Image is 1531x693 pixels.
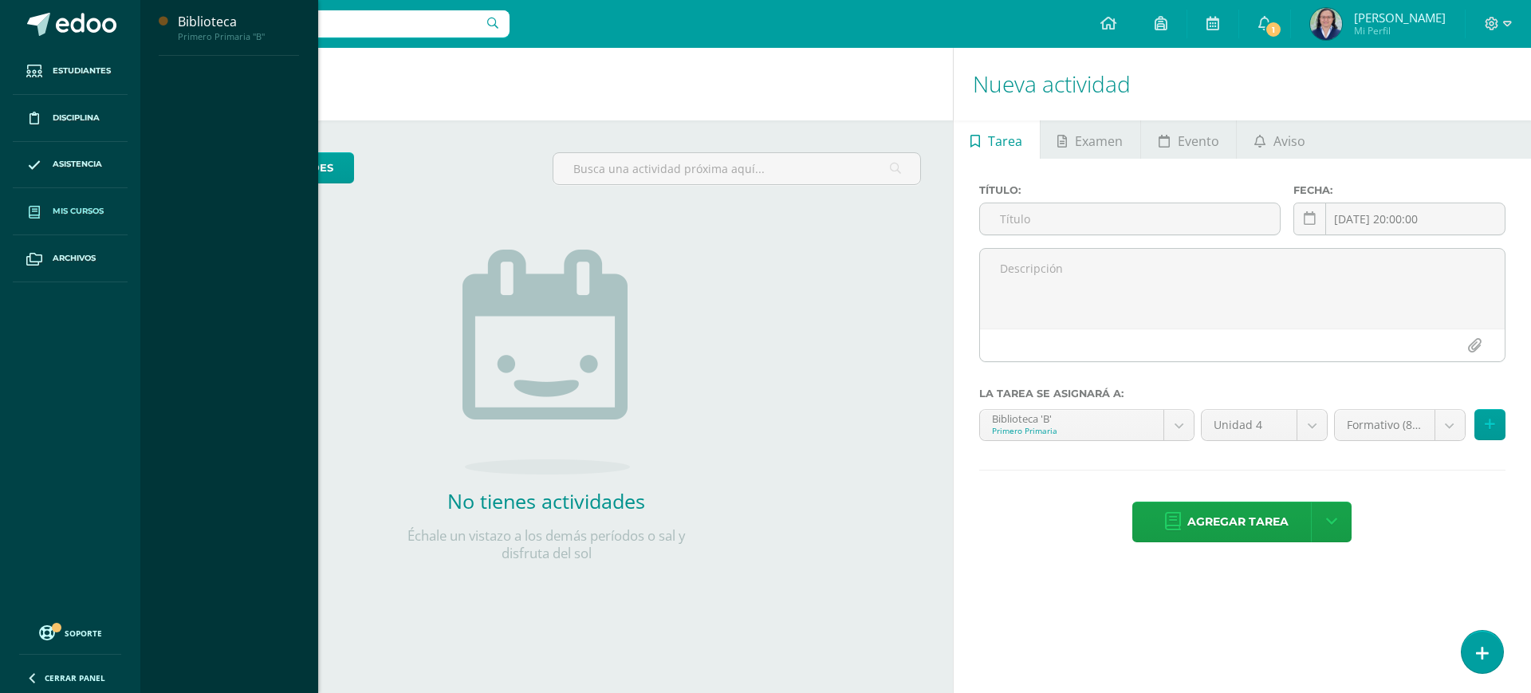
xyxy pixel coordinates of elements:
[992,425,1151,436] div: Primero Primaria
[954,120,1040,159] a: Tarea
[13,142,128,189] a: Asistencia
[1178,122,1219,160] span: Evento
[1214,410,1285,440] span: Unidad 4
[980,203,1281,234] input: Título
[19,621,121,643] a: Soporte
[988,122,1022,160] span: Tarea
[1310,8,1342,40] img: b70cd412f2b01b862447bda25ceab0f5.png
[980,410,1194,440] a: Biblioteca 'B'Primero Primaria
[13,48,128,95] a: Estudiantes
[1202,410,1327,440] a: Unidad 4
[178,13,299,42] a: BibliotecaPrimero Primaria "B"
[387,527,706,562] p: Échale un vistazo a los demás períodos o sal y disfruta del sol
[1187,502,1289,541] span: Agregar tarea
[387,487,706,514] h2: No tienes actividades
[992,410,1151,425] div: Biblioteca 'B'
[159,48,934,120] h1: Actividades
[979,388,1505,400] label: La tarea se asignará a:
[1354,24,1446,37] span: Mi Perfil
[13,235,128,282] a: Archivos
[1335,410,1465,440] a: Formativo (80.0%)
[1265,21,1282,38] span: 1
[973,48,1512,120] h1: Nueva actividad
[1354,10,1446,26] span: [PERSON_NAME]
[1075,122,1123,160] span: Examen
[13,95,128,142] a: Disciplina
[53,65,111,77] span: Estudiantes
[1141,120,1236,159] a: Evento
[462,250,630,474] img: no_activities.png
[979,184,1281,196] label: Título:
[151,10,510,37] input: Busca un usuario...
[1294,203,1505,234] input: Fecha de entrega
[1237,120,1322,159] a: Aviso
[1293,184,1505,196] label: Fecha:
[13,188,128,235] a: Mis cursos
[53,252,96,265] span: Archivos
[178,13,299,31] div: Biblioteca
[1347,410,1423,440] span: Formativo (80.0%)
[53,158,102,171] span: Asistencia
[1273,122,1305,160] span: Aviso
[1041,120,1140,159] a: Examen
[65,628,102,639] span: Soporte
[553,153,919,184] input: Busca una actividad próxima aquí...
[45,672,105,683] span: Cerrar panel
[178,31,299,42] div: Primero Primaria "B"
[53,205,104,218] span: Mis cursos
[53,112,100,124] span: Disciplina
